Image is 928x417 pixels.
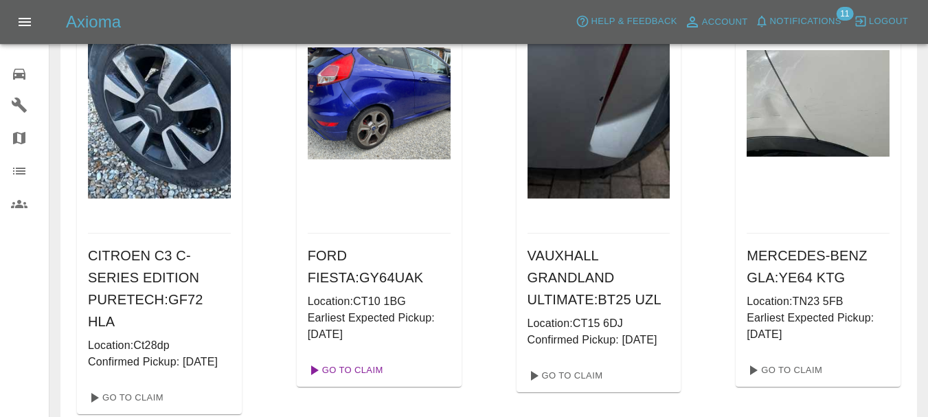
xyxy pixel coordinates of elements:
[88,354,231,370] p: Confirmed Pickup: [DATE]
[747,245,890,289] h6: MERCEDES-BENZ GLA : YE64 KTG
[747,310,890,343] p: Earliest Expected Pickup: [DATE]
[850,11,912,32] button: Logout
[528,245,670,311] h6: VAUXHALL GRANDLAND ULTIMATE : BT25 UZL
[66,11,121,33] h5: Axioma
[747,293,890,310] p: Location: TN23 5FB
[681,11,751,33] a: Account
[308,293,451,310] p: Location: CT10 1BG
[528,315,670,332] p: Location: CT15 6DJ
[741,359,826,381] a: Go To Claim
[702,14,748,30] span: Account
[836,7,853,21] span: 11
[82,387,167,409] a: Go To Claim
[770,14,841,30] span: Notifications
[869,14,908,30] span: Logout
[528,332,670,348] p: Confirmed Pickup: [DATE]
[308,245,451,289] h6: FORD FIESTA : GY64UAK
[751,11,845,32] button: Notifications
[88,337,231,354] p: Location: Ct28dp
[591,14,677,30] span: Help & Feedback
[8,5,41,38] button: Open drawer
[308,310,451,343] p: Earliest Expected Pickup: [DATE]
[522,365,607,387] a: Go To Claim
[88,245,231,333] h6: CITROEN C3 C-SERIES EDITION PURETECH : GF72 HLA
[572,11,680,32] button: Help & Feedback
[302,359,387,381] a: Go To Claim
